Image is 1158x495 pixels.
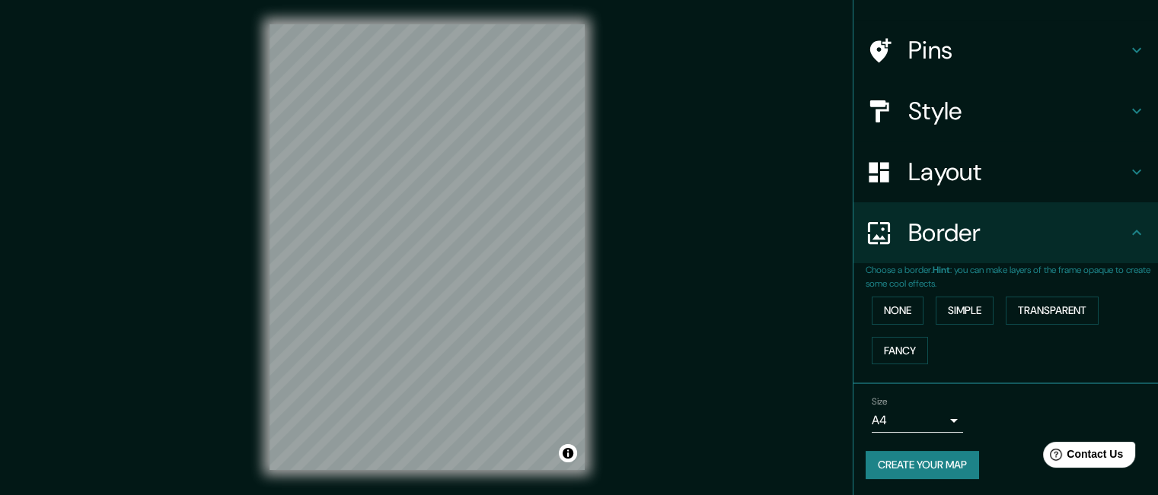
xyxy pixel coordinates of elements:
button: Toggle attribution [559,444,577,462]
div: Style [853,81,1158,141]
button: Create your map [866,451,979,479]
button: Transparent [1006,297,1099,325]
b: Hint [933,264,950,276]
iframe: Help widget launcher [1022,436,1141,478]
label: Size [872,395,888,408]
canvas: Map [270,24,585,470]
div: A4 [872,408,963,433]
button: None [872,297,924,325]
div: Layout [853,141,1158,202]
p: Choose a border. : you can make layers of the frame opaque to create some cool effects. [866,263,1158,290]
div: Border [853,202,1158,263]
button: Fancy [872,337,928,365]
div: Pins [853,20,1158,81]
button: Simple [936,297,994,325]
h4: Style [908,96,1128,126]
h4: Pins [908,35,1128,65]
h4: Layout [908,157,1128,187]
h4: Border [908,217,1128,248]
